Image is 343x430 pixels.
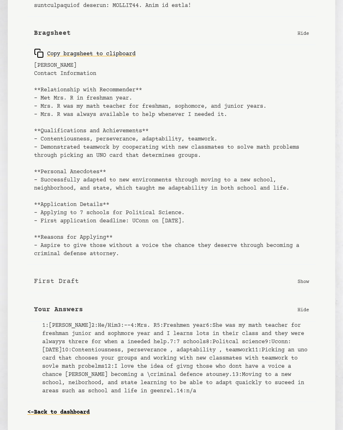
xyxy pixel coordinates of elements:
[34,276,79,286] b: First Draft
[298,277,309,285] p: Show
[27,22,316,45] button: Bragsheet Hide
[27,298,316,321] button: Your Answers Hide
[298,306,309,314] p: Hide
[42,321,309,395] pre: 1 : [PERSON_NAME] 2 : He/Him 3 : -- 4 : Mrs. R 5 : Freshmen year 6 : She was my math teacher for ...
[27,270,316,293] button: First Draft Show
[27,406,90,419] a: <-Back to dashboard
[34,61,309,258] pre: [PERSON_NAME] Contact Information **Relationship with Recommender** - Met Mrs. R in freshman year...
[34,48,135,58] div: Copy bragsheet to clipboard
[298,29,309,37] p: Hide
[34,28,71,38] b: Bragsheet
[34,45,135,61] button: Copy bragsheet to clipboard
[34,305,83,315] b: Your Answers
